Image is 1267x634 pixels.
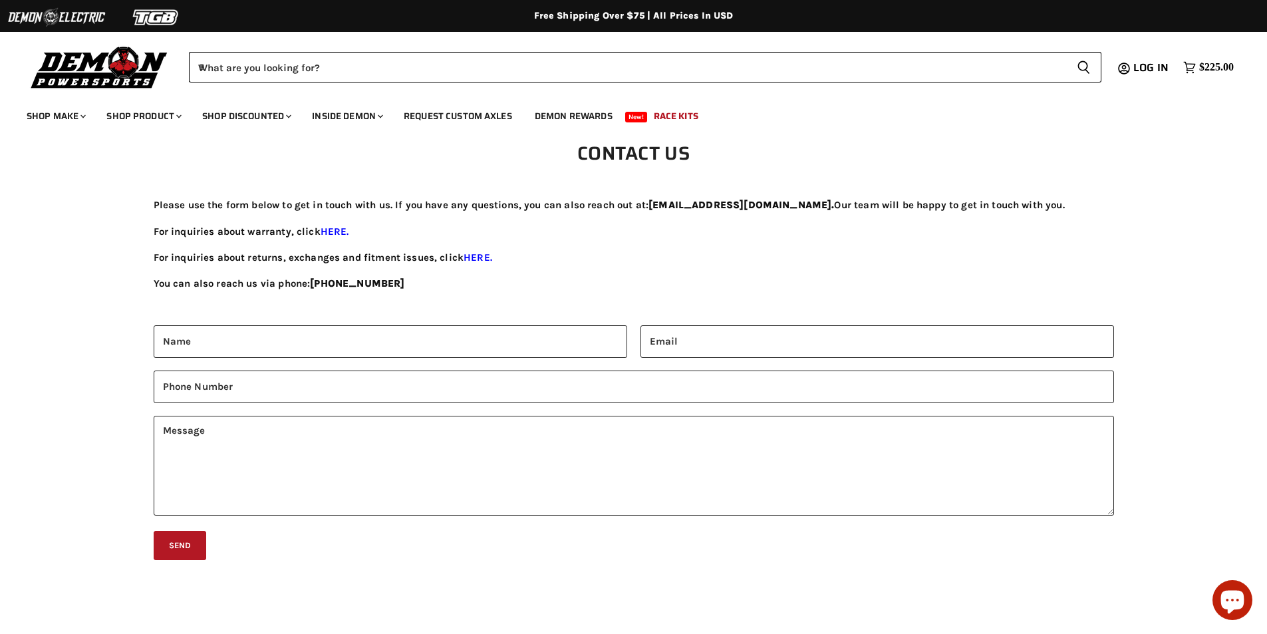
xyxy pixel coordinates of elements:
button: Send [154,531,207,561]
span: For inquiries about returns, exchanges and fitment issues, click [154,251,492,263]
span: For inquiries about warranty, click [154,226,349,238]
a: HERE. [321,226,349,238]
a: Inside Demon [302,102,391,130]
strong: [PHONE_NUMBER] [310,277,404,289]
inbox-online-store-chat: Shopify online store chat [1208,580,1256,623]
a: $225.00 [1177,58,1240,77]
img: Demon Electric Logo 2 [7,5,106,30]
h1: Contact Us [434,142,833,164]
span: New! [625,112,648,122]
a: Demon Rewards [525,102,623,130]
span: Log in [1133,59,1169,76]
a: Log in [1127,62,1177,74]
a: Shop Product [96,102,190,130]
span: Please use the form below to get in touch with us. If you have any questions, you can also reach ... [154,199,1065,211]
strong: [EMAIL_ADDRESS][DOMAIN_NAME]. [648,199,834,211]
a: Race Kits [644,102,708,130]
p: You can also reach us via phone: [154,275,1114,291]
a: Request Custom Axles [394,102,522,130]
button: Search [1066,52,1101,82]
input: When autocomplete results are available use up and down arrows to review and enter to select [189,52,1066,82]
a: Shop Make [17,102,94,130]
a: Shop Discounted [192,102,299,130]
a: HERE. [464,251,492,263]
img: Demon Powersports [27,43,172,90]
img: TGB Logo 2 [106,5,206,30]
ul: Main menu [17,97,1230,130]
div: Free Shipping Over $75 | All Prices In USD [102,10,1166,22]
form: Product [189,52,1101,82]
span: $225.00 [1199,61,1234,74]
